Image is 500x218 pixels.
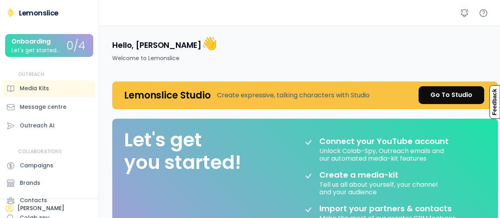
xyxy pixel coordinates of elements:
div: Onboarding [11,38,51,45]
div: Message centre [20,103,66,111]
div: Outreach AI [20,121,55,130]
div: Unlock Colab-Spy, Outreach emails and our automated media-kit features [319,146,445,162]
div: Brands [20,179,40,187]
div: Connect your YouTube account [319,136,449,146]
div: COLLABORATIONS [18,148,62,155]
img: Lemonslice [6,8,16,17]
div: Import your partners & contacts [319,204,452,213]
div: Tell us all about yourself, your channel and your audience [319,180,439,196]
div: Let's get started... [11,47,60,53]
h4: Lemonslice Studio [124,89,211,101]
div: Create a media-kit [319,170,418,180]
div: Media Kits [20,84,49,93]
h4: Hello, [PERSON_NAME] [112,35,217,52]
div: Lemonslice [19,8,58,18]
div: 0/4 [66,40,85,52]
div: Campaigns [20,161,53,170]
div: Contacts [20,196,47,205]
div: OUTREACH [18,71,45,78]
div: Go To Studio [430,90,472,100]
a: Go To Studio [419,86,484,104]
font: 👋 [202,34,217,52]
div: Let's get you started! [124,129,241,174]
div: Welcome to Lemonslice [112,54,179,63]
div: Create expressive, talking characters with Studio [217,91,370,100]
